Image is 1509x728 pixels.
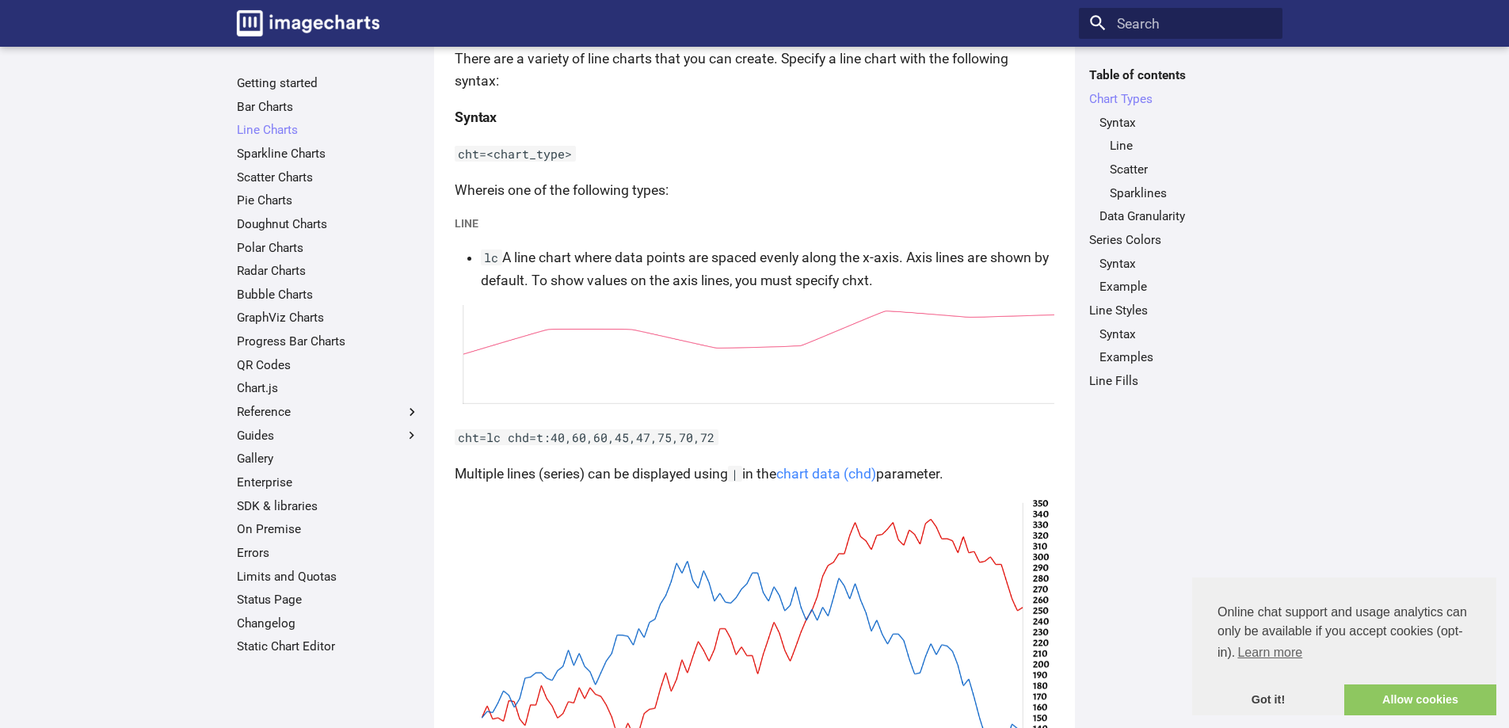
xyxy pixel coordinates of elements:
a: Sparkline Charts [237,146,420,162]
a: Scatter [1110,162,1272,177]
nav: Line Styles [1089,326,1272,366]
a: Enterprise [237,475,420,490]
a: Bar Charts [237,99,420,115]
h5: Line [455,215,1054,233]
a: Static Chart Editor [237,638,420,654]
a: Data Granularity [1099,208,1272,224]
a: Line Styles [1089,303,1272,318]
a: dismiss cookie message [1192,684,1344,716]
h4: Syntax [455,106,1054,128]
a: Progress Bar Charts [237,334,420,349]
a: Scatter Charts [237,170,420,185]
label: Table of contents [1079,67,1282,83]
nav: Syntax [1099,138,1272,200]
a: SDK & libraries [237,498,420,514]
span: Online chat support and usage analytics can only be available if you accept cookies (opt-in). [1217,603,1471,665]
a: Series Colors [1089,232,1272,248]
a: Getting started [237,75,420,91]
code: | [728,466,742,482]
p: Multiple lines (series) can be displayed using in the parameter. [455,463,1054,485]
a: Errors [237,545,420,561]
a: Image-Charts documentation [230,3,387,43]
a: Line Charts [237,122,420,138]
nav: Chart Types [1089,115,1272,225]
code: cht=lc chd=t:40,60,60,45,47,75,70,72 [455,429,718,445]
a: Syntax [1099,256,1272,272]
nav: Series Colors [1089,256,1272,295]
a: allow cookies [1344,684,1496,716]
chart_type: is one of the following types: [494,182,669,198]
input: Search [1079,8,1282,40]
img: chart [455,305,1054,412]
a: Pie Charts [237,192,420,208]
a: GraphViz Charts [237,310,420,326]
code: cht=<chart_type> [455,146,576,162]
nav: Table of contents [1079,67,1282,388]
a: Examples [1099,349,1272,365]
a: Limits and Quotas [237,569,420,585]
a: Chart.js [237,380,420,396]
li: A line chart where data points are spaced evenly along the x-axis. Axis lines are shown by defaul... [481,246,1054,291]
img: logo [237,10,379,36]
a: Doughnut Charts [237,216,420,232]
a: Line [1110,138,1272,154]
a: Changelog [237,616,420,631]
a: Radar Charts [237,263,420,279]
a: Syntax [1099,115,1272,131]
a: Syntax [1099,326,1272,342]
a: On Premise [237,521,420,537]
a: Bubble Charts [237,287,420,303]
a: QR Codes [237,357,420,373]
a: Chart Types [1089,91,1272,107]
p: There are a variety of line charts that you can create. Specify a line chart with the following s... [455,48,1054,92]
a: Sparklines [1110,185,1272,201]
code: lc [481,250,502,265]
a: Status Page [237,592,420,608]
a: learn more about cookies [1235,641,1305,665]
label: Guides [237,428,420,444]
a: Gallery [237,451,420,467]
div: cookieconsent [1192,577,1496,715]
label: Reference [237,404,420,420]
a: Polar Charts [237,240,420,256]
p: Where [455,179,1054,201]
a: Example [1099,279,1272,295]
a: Line Fills [1089,373,1272,389]
a: chart data (chd) [776,466,876,482]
